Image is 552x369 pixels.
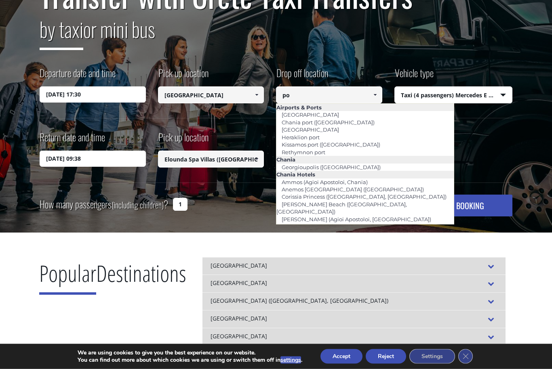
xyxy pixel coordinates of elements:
[320,349,362,364] button: Accept
[366,349,406,364] button: Reject
[276,214,436,225] a: [PERSON_NAME] (Agioi Apostoloi, [GEOGRAPHIC_DATA])
[276,199,407,218] a: [PERSON_NAME] Beach ([GEOGRAPHIC_DATA], [GEOGRAPHIC_DATA])
[78,349,302,356] p: We are using cookies to give you the best experience on our website.
[276,156,454,164] li: Chania
[202,328,506,346] div: [GEOGRAPHIC_DATA]
[404,195,512,217] button: MAKE A BOOKING
[40,13,512,57] h2: or mini bus
[276,171,454,178] li: Chania Hotels
[394,66,434,87] label: Vehicle type
[202,275,506,293] div: [GEOGRAPHIC_DATA]
[276,147,331,158] a: Rethymnon port
[158,87,264,104] input: Select pickup location
[276,87,382,104] input: Select drop-off location
[276,162,386,173] a: Georgioupolis ([GEOGRAPHIC_DATA])
[40,195,168,215] label: How many passengers ?
[276,132,325,143] a: Heraklion port
[276,124,344,136] a: [GEOGRAPHIC_DATA]
[276,117,380,128] a: Chania port ([GEOGRAPHIC_DATA])
[276,177,373,188] a: Ammos (Agioi Apostoloi, Chania)
[250,87,263,104] a: Show All Items
[276,104,454,111] li: Airports & Ports
[40,130,105,151] label: Return date and time
[39,258,186,301] h2: Destinations
[276,109,344,121] a: [GEOGRAPHIC_DATA]
[158,130,209,151] label: Pick up location
[202,293,506,310] div: [GEOGRAPHIC_DATA] ([GEOGRAPHIC_DATA], [GEOGRAPHIC_DATA])
[276,191,452,203] a: Corissia Princess ([GEOGRAPHIC_DATA], [GEOGRAPHIC_DATA])
[78,356,302,364] p: You can find out more about which cookies we are using or switch them off in .
[276,184,429,195] a: Anemos [GEOGRAPHIC_DATA] ([GEOGRAPHIC_DATA])
[280,356,301,364] button: settings
[368,87,381,104] a: Show All Items
[458,349,473,364] button: Close GDPR Cookie Banner
[202,258,506,275] div: [GEOGRAPHIC_DATA]
[409,349,455,364] button: Settings
[158,151,264,168] input: Select pickup location
[202,310,506,328] div: [GEOGRAPHIC_DATA]
[40,14,83,50] span: by taxi
[276,139,386,151] a: Kissamos port ([GEOGRAPHIC_DATA])
[158,66,209,87] label: Pick up location
[395,87,512,104] span: Taxi (4 passengers) Mercedes E Class
[39,258,96,295] span: Popular
[276,66,328,87] label: Drop off location
[250,151,263,168] a: Show All Items
[112,199,164,211] small: (including children)
[40,66,116,87] label: Departure date and time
